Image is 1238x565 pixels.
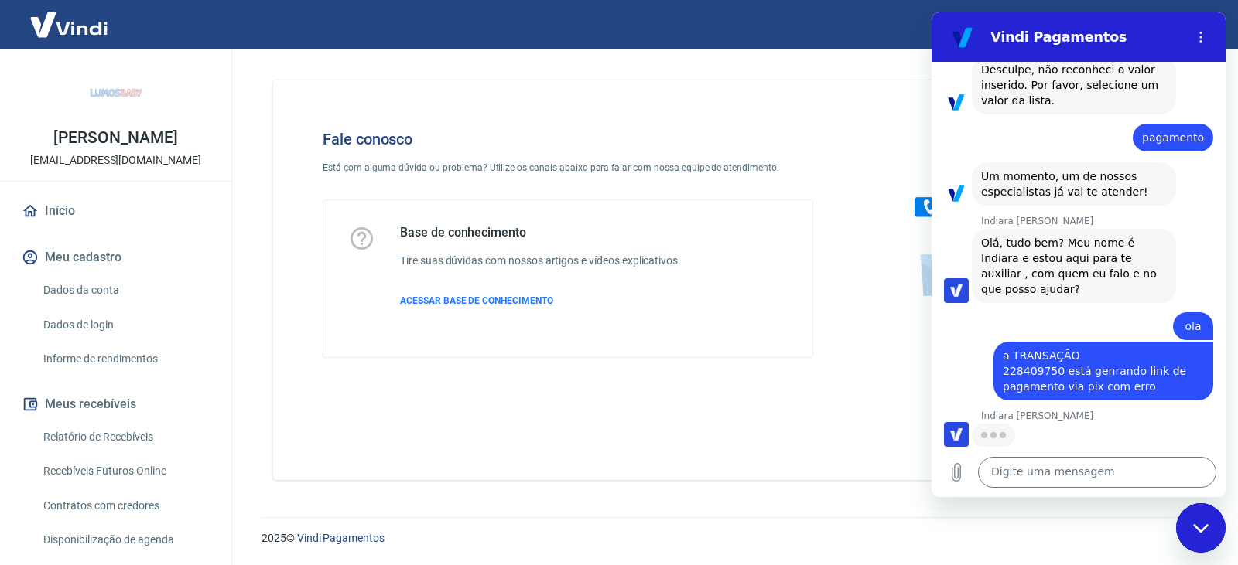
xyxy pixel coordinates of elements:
span: ACESSAR BASE DE CONHECIMENTO [400,295,553,306]
a: Disponibilização de agenda [37,524,213,556]
iframe: Botão para abrir a janela de mensagens, conversa em andamento [1176,503,1226,553]
img: Fale conosco [884,105,1119,311]
a: Dados de login [37,309,213,341]
a: ACESSAR BASE DE CONHECIMENTO [400,294,681,308]
a: Início [19,194,213,228]
p: 2025 © [262,530,1201,546]
a: Vindi Pagamentos [297,532,385,544]
p: [EMAIL_ADDRESS][DOMAIN_NAME] [30,152,201,168]
h5: Base de conhecimento [400,225,681,240]
iframe: Janela de mensagens [932,12,1226,497]
a: Contratos com credores [37,490,213,522]
p: [PERSON_NAME] [53,130,177,146]
button: Meus recebíveis [19,387,213,421]
img: 9e9fbd47-e8a9-4bfe-a032-01f60ca199fe.jpeg [85,62,147,124]
img: Vindi [19,1,119,48]
a: Recebíveis Futuros Online [37,455,213,487]
p: Está com alguma dúvida ou problema? Utilize os canais abaixo para falar com nossa equipe de atend... [323,161,813,175]
a: Informe de rendimentos [37,343,213,375]
button: Sair [1164,11,1219,39]
h6: Tire suas dúvidas com nossos artigos e vídeos explicativos. [400,253,681,269]
a: Dados da conta [37,274,213,306]
button: Meu cadastro [19,240,213,274]
a: Relatório de Recebíveis [37,421,213,453]
h4: Fale conosco [323,130,813,148]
